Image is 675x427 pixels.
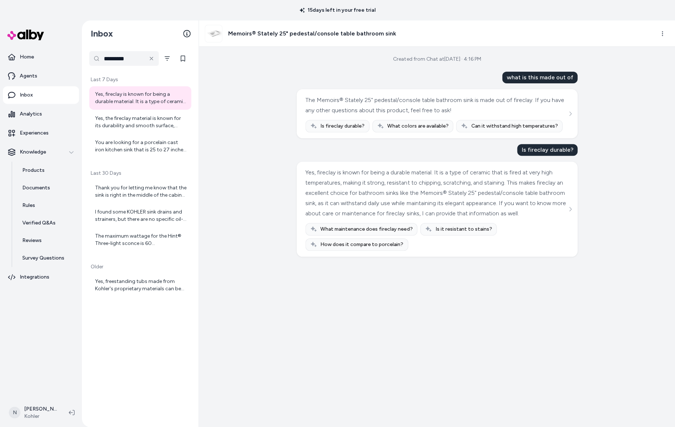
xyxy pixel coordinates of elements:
a: I found some KOHLER sink drains and strainers, but there are no specific oil-rubbed bronze finish... [89,204,191,227]
p: Older [89,263,191,271]
a: Thank you for letting me know that the sink is right in the middle of the cabinet and that you ha... [89,180,191,203]
a: Inbox [3,86,79,104]
a: Yes, freestanding tubs made from Kohler's proprietary materials can be compatible with wall-mount... [89,273,191,297]
p: Integrations [20,273,49,281]
img: alby Logo [7,30,44,40]
a: Reviews [15,232,79,249]
button: Filter [160,51,174,66]
a: The maximum wattage for the Hint® Three-light sconce is 60 [PERSON_NAME] per bulb. It is rated fo... [89,228,191,252]
div: Yes, the fireclay material is known for its durability and smooth surface, making it relatively e... [95,115,187,129]
span: Kohler [24,412,57,420]
p: Experiences [20,129,49,137]
p: Home [20,53,34,61]
div: Yes, fireclay is known for being a durable material. It is a type of ceramic that is fired at ver... [305,167,567,219]
div: Yes, fireclay is known for being a durable material. It is a type of ceramic that is fired at ver... [95,91,187,105]
img: 29999-1-0_ISO_d2c0052397_rgb [205,25,222,42]
button: Knowledge [3,143,79,161]
p: Last 30 Days [89,170,191,177]
div: The Memoirs® Stately 25" pedestal/console table bathroom sink is made out of fireclay. If you hav... [305,95,567,116]
a: Home [3,48,79,66]
p: Knowledge [20,148,46,156]
h3: Memoirs® Stately 25" pedestal/console table bathroom sink [228,29,396,38]
p: Last 7 Days [89,76,191,83]
p: Rules [22,202,35,209]
button: See more [566,109,574,118]
p: Survey Questions [22,254,64,262]
a: You are looking for a porcelain cast iron kitchen sink that is 25 to 27 inches wide. To help narr... [89,135,191,158]
p: Verified Q&As [22,219,56,227]
a: Survey Questions [15,249,79,267]
div: Thank you for letting me know that the sink is right in the middle of the cabinet and that you ha... [95,184,187,199]
a: Yes, the fireclay material is known for its durability and smooth surface, making it relatively e... [89,110,191,134]
span: What maintenance does fireclay need? [320,226,412,233]
span: Is fireclay durable? [320,122,365,130]
div: Is fireclay durable? [517,144,577,156]
span: How does it compare to porcelain? [320,241,403,248]
span: What colors are available? [387,122,448,130]
a: Yes, fireclay is known for being a durable material. It is a type of ceramic that is fired at ver... [89,86,191,110]
a: Rules [15,197,79,214]
div: Yes, freestanding tubs made from Kohler's proprietary materials can be compatible with wall-mount... [95,278,187,292]
a: Products [15,162,79,179]
a: Experiences [3,124,79,142]
a: Integrations [3,268,79,286]
span: Can it withstand high temperatures? [471,122,558,130]
button: N[PERSON_NAME]Kohler [4,401,63,424]
button: See more [566,205,574,213]
h2: Inbox [91,28,113,39]
a: Documents [15,179,79,197]
a: Analytics [3,105,79,123]
div: I found some KOHLER sink drains and strainers, but there are no specific oil-rubbed bronze finish... [95,208,187,223]
span: N [9,407,20,418]
p: [PERSON_NAME] [24,405,57,412]
p: Reviews [22,237,42,244]
p: Documents [22,184,50,192]
p: Agents [20,72,37,80]
p: Inbox [20,91,33,99]
p: Analytics [20,110,42,118]
p: Products [22,167,45,174]
div: The maximum wattage for the Hint® Three-light sconce is 60 [PERSON_NAME] per bulb. It is rated fo... [95,233,187,247]
div: You are looking for a porcelain cast iron kitchen sink that is 25 to 27 inches wide. To help narr... [95,139,187,154]
a: Agents [3,67,79,85]
p: 15 days left in your free trial [295,7,380,14]
div: what is this made out of [502,72,577,83]
div: Created from Chat at [DATE] · 4:16 PM [393,56,481,63]
span: Is it resistant to stains? [435,226,492,233]
a: Verified Q&As [15,214,79,232]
